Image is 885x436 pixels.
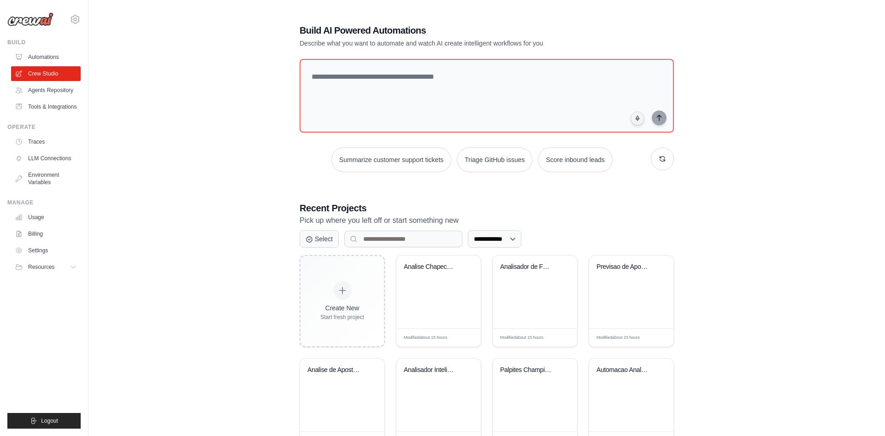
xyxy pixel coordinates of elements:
[300,230,339,248] button: Select
[404,366,460,374] div: Analisador Inteligente Mega Sena
[7,413,81,429] button: Logout
[11,168,81,190] a: Environment Variables
[331,147,451,172] button: Summarize customer support tickets
[300,24,609,37] h1: Build AI Powered Automations
[651,147,674,170] button: Get new suggestions
[11,66,81,81] a: Crew Studio
[300,215,674,227] p: Pick up where you left off or start something new
[7,199,81,206] div: Manage
[652,334,660,341] span: Edit
[300,202,674,215] h3: Recent Projects
[555,334,563,341] span: Edit
[28,263,54,271] span: Resources
[11,227,81,241] a: Billing
[11,243,81,258] a: Settings
[500,335,543,341] span: Modified about 15 hours
[631,111,644,125] button: Click to speak your automation idea
[11,50,81,64] a: Automations
[7,123,81,131] div: Operate
[307,366,363,374] div: Analise de Apostas Esportivas
[11,260,81,274] button: Resources
[41,417,58,424] span: Logout
[538,147,613,172] button: Score inbound leads
[500,366,556,374] div: Palpites Champions League - Brugge, Copenhagen, Manchester City e Newcastle
[457,147,532,172] button: Triage GitHub issues
[404,335,447,341] span: Modified about 15 hours
[7,12,53,26] img: Logo
[300,39,609,48] p: Describe what you want to automate and watch AI create intelligent workflows for you
[596,335,640,341] span: Modified about 23 hours
[320,314,364,321] div: Start fresh project
[11,99,81,114] a: Tools & Integrations
[596,263,652,271] div: Previsao de Apostas - Gols Cartoes Escanteios
[596,366,652,374] div: Automacao Analise Esportiva Completa
[11,83,81,98] a: Agents Repository
[459,334,467,341] span: Edit
[320,303,364,313] div: Create New
[11,151,81,166] a: LLM Connections
[7,39,81,46] div: Build
[11,134,81,149] a: Traces
[11,210,81,225] a: Usage
[500,263,556,271] div: Analisador de Futebol - Mercados Esportivos
[404,263,460,271] div: Analise Chapecoense vs Botafogo SP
